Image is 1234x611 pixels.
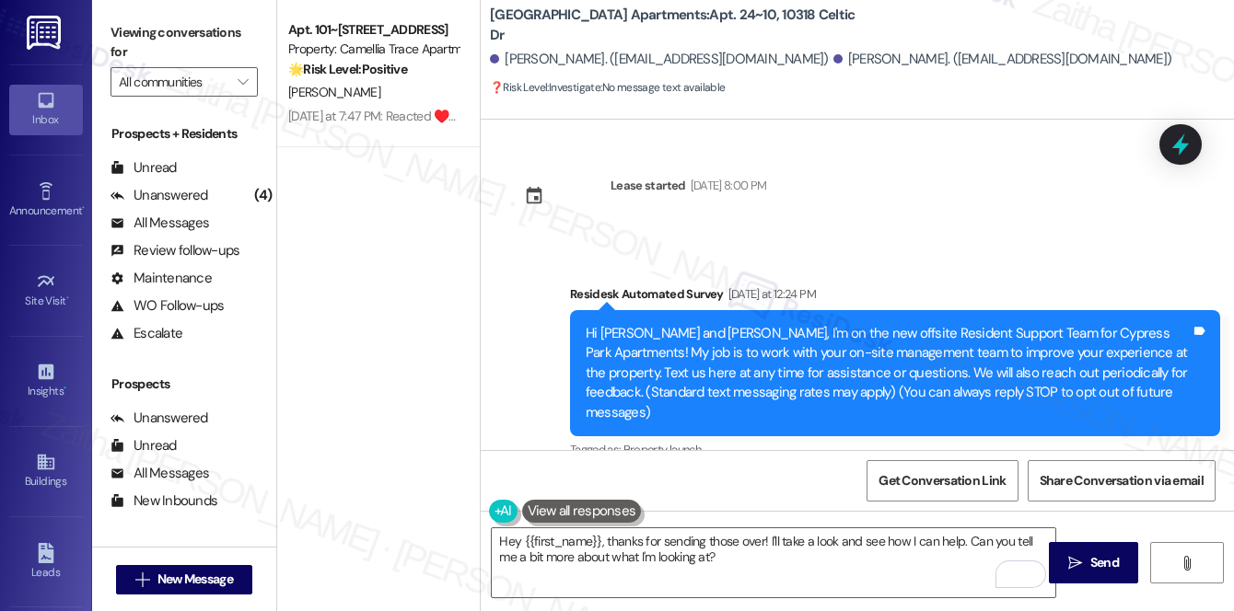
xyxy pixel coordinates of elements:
div: Tagged as: [570,436,1220,463]
div: [DATE] 8:00 PM [686,176,767,195]
div: Unanswered [111,186,208,205]
div: Prospects + Residents [92,124,276,144]
button: Share Conversation via email [1028,460,1216,501]
div: [DATE] at 12:24 PM [724,284,816,304]
div: Unread [111,436,177,455]
div: Lease started [611,176,686,195]
i:  [1068,556,1082,571]
div: Review follow-ups [111,241,239,260]
a: Site Visit • [9,266,83,316]
b: [GEOGRAPHIC_DATA] Apartments: Apt. 24~10, 10318 Celtic Dr [490,6,858,45]
input: All communities [119,67,228,97]
div: New Inbounds [111,491,217,511]
div: WO Follow-ups [111,296,224,316]
div: Hi [PERSON_NAME] and [PERSON_NAME], I'm on the new offsite Resident Support Team for Cypress Park... [586,324,1191,422]
div: Prospects [92,375,276,394]
strong: ❓ Risk Level: Investigate [490,80,600,95]
i:  [238,75,248,89]
span: New Message [157,570,233,589]
i:  [135,572,149,587]
label: Viewing conversations for [111,18,258,67]
div: Residesk Automated Survey [570,284,1220,310]
a: Insights • [9,356,83,406]
span: Send [1090,553,1119,572]
div: Property: Camellia Trace Apartments [288,40,459,59]
span: • [66,292,69,305]
button: Get Conversation Link [867,460,1018,501]
div: All Messages [111,464,209,483]
div: Residents [92,543,276,562]
img: ResiDesk Logo [27,16,64,50]
div: [PERSON_NAME]. ([EMAIL_ADDRESS][DOMAIN_NAME]) [833,50,1172,69]
a: Buildings [9,446,83,496]
strong: 🌟 Risk Level: Positive [288,61,407,77]
div: Apt. 101~[STREET_ADDRESS] [288,20,459,40]
a: Inbox [9,85,83,134]
i:  [1180,556,1193,571]
div: (4) [250,181,276,210]
span: • [64,382,66,395]
span: • [82,202,85,214]
span: Share Conversation via email [1040,471,1204,490]
span: : No message text available [490,78,726,98]
textarea: To enrich screen reader interactions, please activate Accessibility in Grammarly extension settings [492,528,1055,597]
div: Escalate [111,324,182,343]
span: Get Conversation Link [879,471,1006,490]
div: [DATE] at 7:47 PM: Reacted ♥️ to “[PERSON_NAME] (Camellia Trace Apartments): Thank you, [PERSON_N... [288,108,881,124]
button: New Message [116,565,252,594]
span: Property launch [623,442,701,457]
div: [PERSON_NAME]. ([EMAIL_ADDRESS][DOMAIN_NAME]) [490,50,829,69]
span: [PERSON_NAME] [288,84,380,100]
div: Unread [111,158,177,178]
a: Leads [9,537,83,587]
button: Send [1049,542,1138,583]
div: Unanswered [111,409,208,428]
div: All Messages [111,213,209,233]
div: Maintenance [111,269,212,288]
